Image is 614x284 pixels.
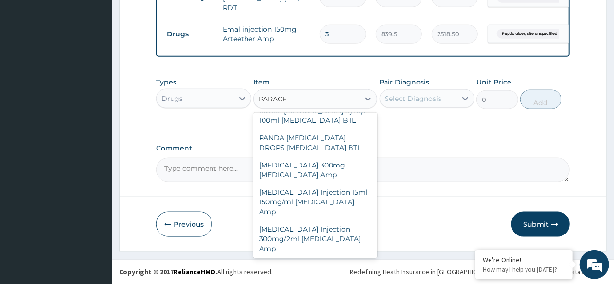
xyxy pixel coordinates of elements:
[156,144,570,152] label: Comment
[18,49,39,73] img: d_794563401_company_1708531726252_794563401
[5,184,185,218] textarea: Type your message and hit 'Enter'
[483,255,565,264] div: We're Online!
[218,19,315,49] td: Emal injection 150mg Arteether Amp
[253,184,377,220] div: [MEDICAL_DATA] Injection 15ml 150mg/ml [MEDICAL_DATA] Amp
[156,212,212,237] button: Previous
[174,267,215,276] a: RelianceHMO
[112,259,614,284] footer: All rights reserved.
[162,25,218,43] td: Drugs
[56,82,134,180] span: We're online!
[161,94,183,103] div: Drugs
[385,94,442,103] div: Select Diagnosis
[156,78,176,86] label: Types
[520,90,561,109] button: Add
[380,77,430,87] label: Pair Diagnosis
[476,77,511,87] label: Unit Price
[119,267,217,276] strong: Copyright © 2017 .
[253,156,377,184] div: [MEDICAL_DATA] 300mg [MEDICAL_DATA] Amp
[483,266,565,274] p: How may I help you today?
[350,267,607,277] div: Redefining Heath Insurance in [GEOGRAPHIC_DATA] using Telemedicine and Data Science!
[253,77,270,87] label: Item
[51,54,163,67] div: Chat with us now
[159,5,183,28] div: Minimize live chat window
[497,29,562,39] span: Peptic ulcer, site unspecified
[253,102,377,129] div: MOXIE [MEDICAL_DATA] Syrup 100ml [MEDICAL_DATA] BTL
[253,129,377,156] div: PANDA [MEDICAL_DATA] DROPS [MEDICAL_DATA] BTL
[253,220,377,257] div: [MEDICAL_DATA] Injection 300mg/2ml [MEDICAL_DATA] Amp
[511,212,570,237] button: Submit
